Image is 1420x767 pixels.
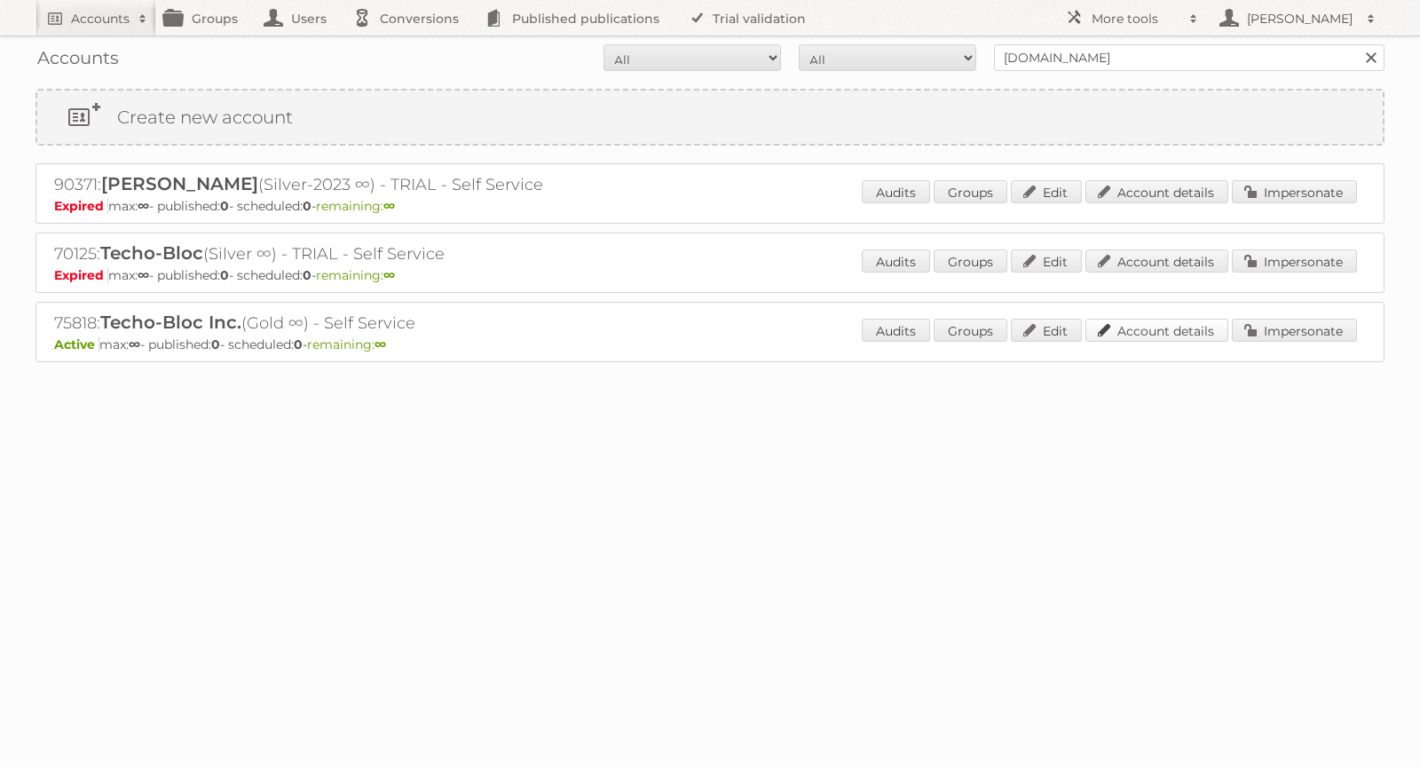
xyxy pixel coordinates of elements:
span: remaining: [316,267,395,283]
p: max: - published: - scheduled: - [54,267,1366,283]
h2: 70125: (Silver ∞) - TRIAL - Self Service [54,242,675,265]
h2: 90371: (Silver-2023 ∞) - TRIAL - Self Service [54,173,675,196]
span: Expired [54,198,108,214]
p: max: - published: - scheduled: - [54,198,1366,214]
span: Techo-Bloc Inc. [100,312,241,333]
strong: 0 [220,198,229,214]
span: remaining: [307,336,386,352]
a: Impersonate [1232,249,1357,273]
a: Impersonate [1232,319,1357,342]
h2: Accounts [71,10,130,28]
a: Audits [862,319,930,342]
a: Impersonate [1232,180,1357,203]
h2: More tools [1092,10,1180,28]
h2: 75818: (Gold ∞) - Self Service [54,312,675,335]
strong: ∞ [383,267,395,283]
strong: ∞ [375,336,386,352]
a: Edit [1011,319,1082,342]
h2: [PERSON_NAME] [1242,10,1358,28]
a: Account details [1085,319,1228,342]
strong: ∞ [129,336,140,352]
strong: ∞ [138,267,149,283]
span: [PERSON_NAME] [101,173,258,194]
span: remaining: [316,198,395,214]
strong: 0 [220,267,229,283]
a: Groups [934,180,1007,203]
span: Active [54,336,99,352]
strong: ∞ [383,198,395,214]
a: Groups [934,319,1007,342]
p: max: - published: - scheduled: - [54,336,1366,352]
a: Edit [1011,180,1082,203]
a: Account details [1085,180,1228,203]
a: Create new account [37,91,1383,144]
strong: 0 [294,336,303,352]
a: Edit [1011,249,1082,273]
span: Expired [54,267,108,283]
strong: 0 [303,267,312,283]
strong: 0 [303,198,312,214]
strong: ∞ [138,198,149,214]
span: Techo-Bloc [100,242,203,264]
a: Audits [862,249,930,273]
a: Audits [862,180,930,203]
a: Account details [1085,249,1228,273]
strong: 0 [211,336,220,352]
a: Groups [934,249,1007,273]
